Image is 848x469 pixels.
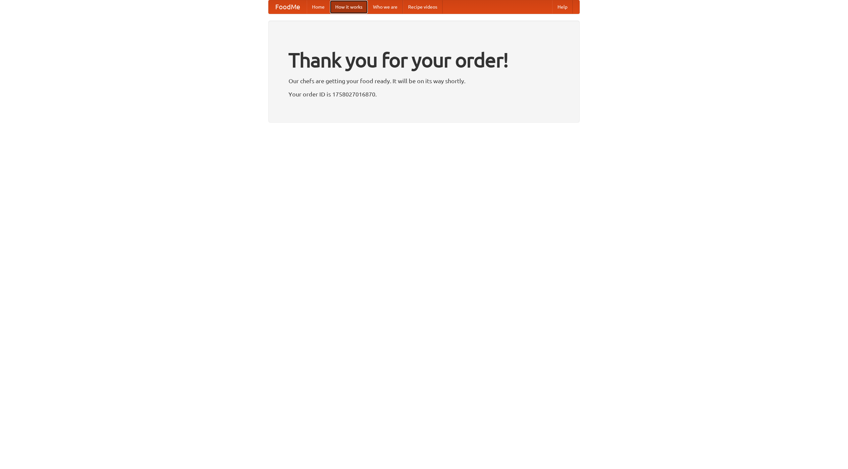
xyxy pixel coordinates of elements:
[552,0,573,14] a: Help
[289,89,559,99] p: Your order ID is 1758027016870.
[307,0,330,14] a: Home
[289,44,559,76] h1: Thank you for your order!
[269,0,307,14] a: FoodMe
[368,0,403,14] a: Who we are
[403,0,443,14] a: Recipe videos
[330,0,368,14] a: How it works
[289,76,559,86] p: Our chefs are getting your food ready. It will be on its way shortly.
